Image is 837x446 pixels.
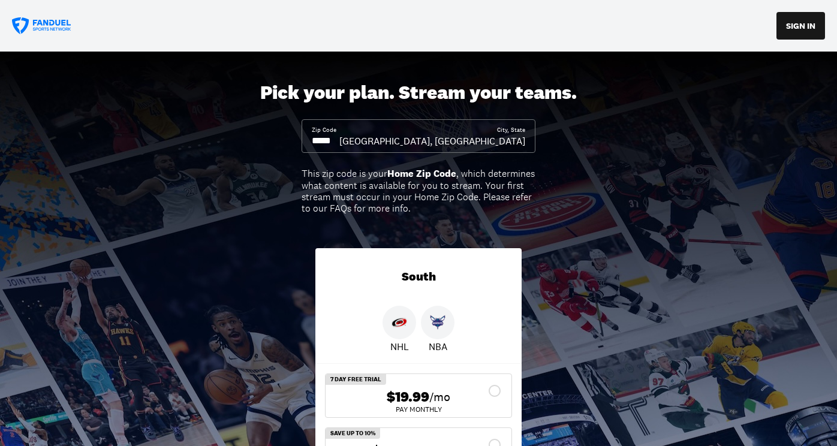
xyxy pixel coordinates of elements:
[497,126,525,134] div: City, State
[312,126,336,134] div: Zip Code
[429,388,450,405] span: /mo
[776,12,825,40] button: SIGN IN
[335,406,502,413] div: Pay Monthly
[387,388,429,406] span: $19.99
[302,168,535,214] div: This zip code is your , which determines what content is available for you to stream. Your first ...
[387,167,456,180] b: Home Zip Code
[392,315,407,330] img: Hurricanes
[430,315,445,330] img: Hornets
[326,428,380,439] div: Save Up To 10%
[339,134,525,147] div: [GEOGRAPHIC_DATA], [GEOGRAPHIC_DATA]
[315,248,522,306] div: South
[326,374,386,385] div: 7 Day Free Trial
[390,339,409,354] p: NHL
[260,82,577,104] div: Pick your plan. Stream your teams.
[429,339,447,354] p: NBA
